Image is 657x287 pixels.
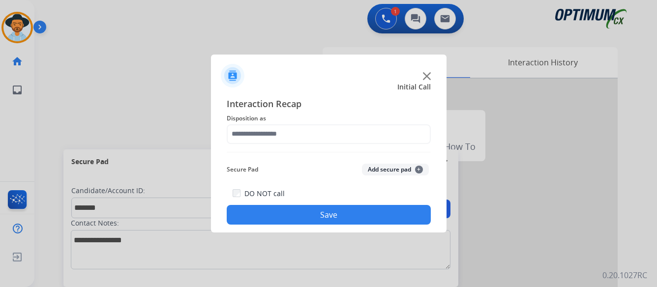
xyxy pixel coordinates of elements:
[227,164,258,175] span: Secure Pad
[227,97,431,113] span: Interaction Recap
[397,82,431,92] span: Initial Call
[244,189,285,199] label: DO NOT call
[362,164,429,175] button: Add secure pad+
[602,269,647,281] p: 0.20.1027RC
[227,113,431,124] span: Disposition as
[221,64,244,87] img: contactIcon
[415,166,423,173] span: +
[227,205,431,225] button: Save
